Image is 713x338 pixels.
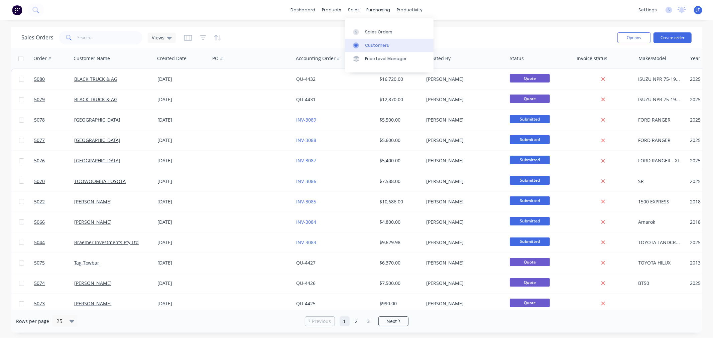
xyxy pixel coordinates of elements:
[510,135,550,144] span: Submitted
[296,96,316,103] a: QU-4431
[365,29,392,35] div: Sales Orders
[617,32,651,43] button: Options
[653,32,692,43] button: Create order
[34,198,45,205] span: 5022
[157,157,207,164] div: [DATE]
[638,260,683,266] div: TOYOTA HILUX
[287,5,319,15] a: dashboard
[296,239,316,245] a: INV-3083
[690,157,713,164] div: 2025
[78,31,143,44] input: Search...
[74,300,112,307] a: [PERSON_NAME]
[510,176,550,184] span: Submitted
[426,55,451,62] div: Created By
[345,25,434,38] a: Sales Orders
[365,56,407,62] div: Price Level Manager
[152,34,164,41] span: Views
[638,55,666,62] div: Make/Model
[34,232,74,252] a: 5044
[74,96,117,103] a: BLACK TRUCK & AG
[638,219,683,225] div: Amarok
[510,217,550,225] span: Submitted
[34,192,74,212] a: 5022
[426,76,500,82] div: [PERSON_NAME]
[364,316,374,326] a: Page 3
[74,260,99,266] a: Tag Towbar
[426,198,500,205] div: [PERSON_NAME]
[34,90,74,110] a: 5079
[34,69,74,89] a: 5080
[426,178,500,185] div: [PERSON_NAME]
[296,157,316,164] a: INV-3087
[426,300,500,307] div: [PERSON_NAME]
[312,318,331,325] span: Previous
[510,95,550,103] span: Quote
[340,316,350,326] a: Page 1 is your current page
[34,212,74,232] a: 5066
[34,171,74,191] a: 5070
[690,137,713,144] div: 2025
[16,318,49,325] span: Rows per page
[577,55,607,62] div: Invoice status
[638,117,683,123] div: FORD RANGER
[380,280,419,287] div: $7,500.00
[34,300,45,307] span: 5073
[34,219,45,225] span: 5066
[34,137,45,144] span: 5077
[352,316,362,326] a: Page 2
[74,239,139,245] a: Braemer Investments Pty Ltd
[345,5,363,15] div: sales
[34,260,45,266] span: 5075
[697,7,700,13] span: JF
[690,239,713,246] div: 2025
[638,157,683,164] div: FORD RANGER - XL
[386,318,397,325] span: Next
[296,117,316,123] a: INV-3089
[379,318,408,325] a: Next page
[690,55,700,62] div: Year
[638,76,683,82] div: ISUZU NPR 75-190 MLWB
[690,178,713,185] div: 2025
[510,258,550,266] span: Quote
[426,117,500,123] div: [PERSON_NAME]
[157,300,207,307] div: [DATE]
[34,117,45,123] span: 5078
[34,239,45,246] span: 5044
[365,42,389,48] div: Customers
[426,219,500,225] div: [PERSON_NAME]
[380,96,419,103] div: $12,870.00
[510,196,550,205] span: Submitted
[296,76,316,82] a: QU-4432
[302,316,411,326] ul: Pagination
[690,117,713,123] div: 2025
[34,151,74,171] a: 5076
[319,5,345,15] div: products
[380,137,419,144] div: $5,600.00
[12,5,22,15] img: Factory
[380,239,419,246] div: $9,629.98
[380,76,419,82] div: $16,720.00
[638,239,683,246] div: TOYOTA LANDCRUISER
[690,260,713,266] div: 2013
[296,219,316,225] a: INV-3084
[690,280,713,287] div: 2025
[426,96,500,103] div: [PERSON_NAME]
[34,273,74,293] a: 5074
[426,137,500,144] div: [PERSON_NAME]
[74,76,117,82] a: BLACK TRUCK & AG
[510,278,550,287] span: Quote
[363,5,393,15] div: purchasing
[296,280,316,286] a: QU-4426
[426,239,500,246] div: [PERSON_NAME]
[380,198,419,205] div: $10,686.00
[157,198,207,205] div: [DATE]
[393,5,426,15] div: productivity
[345,52,434,65] a: Price Level Manager
[638,178,683,185] div: SR
[510,156,550,164] span: Submitted
[74,219,112,225] a: [PERSON_NAME]
[296,55,340,62] div: Accounting Order #
[638,137,683,144] div: FORD RANGER
[296,300,316,307] a: QU-4425
[635,5,660,15] div: settings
